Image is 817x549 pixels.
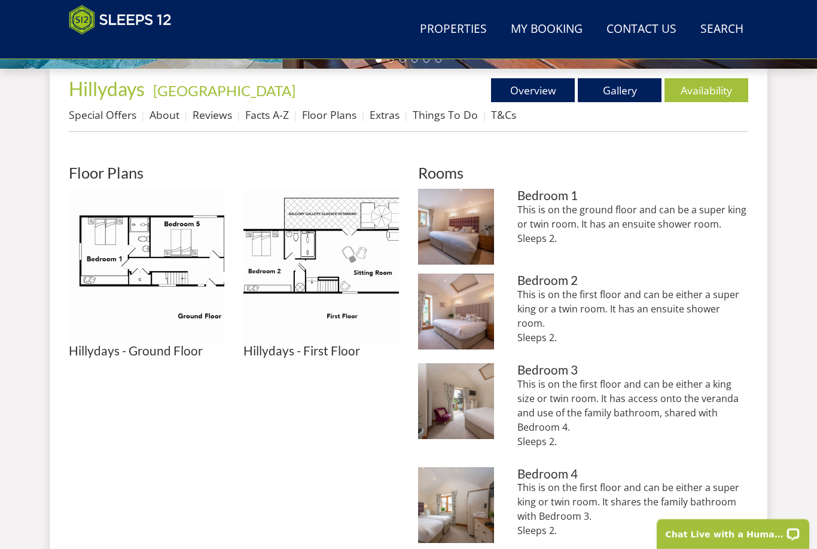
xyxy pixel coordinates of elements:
[418,467,494,543] img: Bedroom 4
[302,108,356,122] a: Floor Plans
[491,108,516,122] a: T&Cs
[63,42,188,52] iframe: Customer reviews powered by Trustpilot
[696,16,748,43] a: Search
[517,203,748,246] p: This is on the ground floor and can be a super king or twin room. It has an ensuite shower room. ...
[69,5,172,35] img: Sleeps 12
[415,16,492,43] a: Properties
[193,108,232,122] a: Reviews
[418,189,494,265] img: Bedroom 1
[69,344,224,358] h3: Hillydays - Ground Floor
[491,78,575,102] a: Overview
[664,78,748,102] a: Availability
[517,363,748,377] h3: Bedroom 3
[517,480,748,538] p: This is on the first floor and can be either a super king or twin room. It shares the family bath...
[370,108,400,122] a: Extras
[153,82,295,99] a: [GEOGRAPHIC_DATA]
[150,108,179,122] a: About
[245,108,289,122] a: Facts A-Z
[69,77,145,100] span: Hillydays
[517,287,748,345] p: This is on the first floor and can be either a super king or a twin room. It has an ensuite showe...
[517,467,748,481] h3: Bedroom 4
[69,189,224,344] img: Hillydays - Ground Floor
[649,511,817,549] iframe: LiveChat chat widget
[413,108,478,122] a: Things To Do
[517,189,748,203] h3: Bedroom 1
[243,344,399,358] h3: Hillydays - First Floor
[418,363,494,439] img: Bedroom 3
[243,189,399,344] img: Hillydays - First Floor
[418,164,748,181] h2: Rooms
[506,16,587,43] a: My Booking
[69,164,399,181] h2: Floor Plans
[517,274,748,287] h3: Bedroom 2
[69,108,136,122] a: Special Offers
[69,77,148,100] a: Hillydays
[578,78,661,102] a: Gallery
[602,16,681,43] a: Contact Us
[148,82,295,99] span: -
[517,377,748,449] p: This is on the first floor and can be either a king size or twin room. It has access onto the ver...
[418,274,494,349] img: Bedroom 2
